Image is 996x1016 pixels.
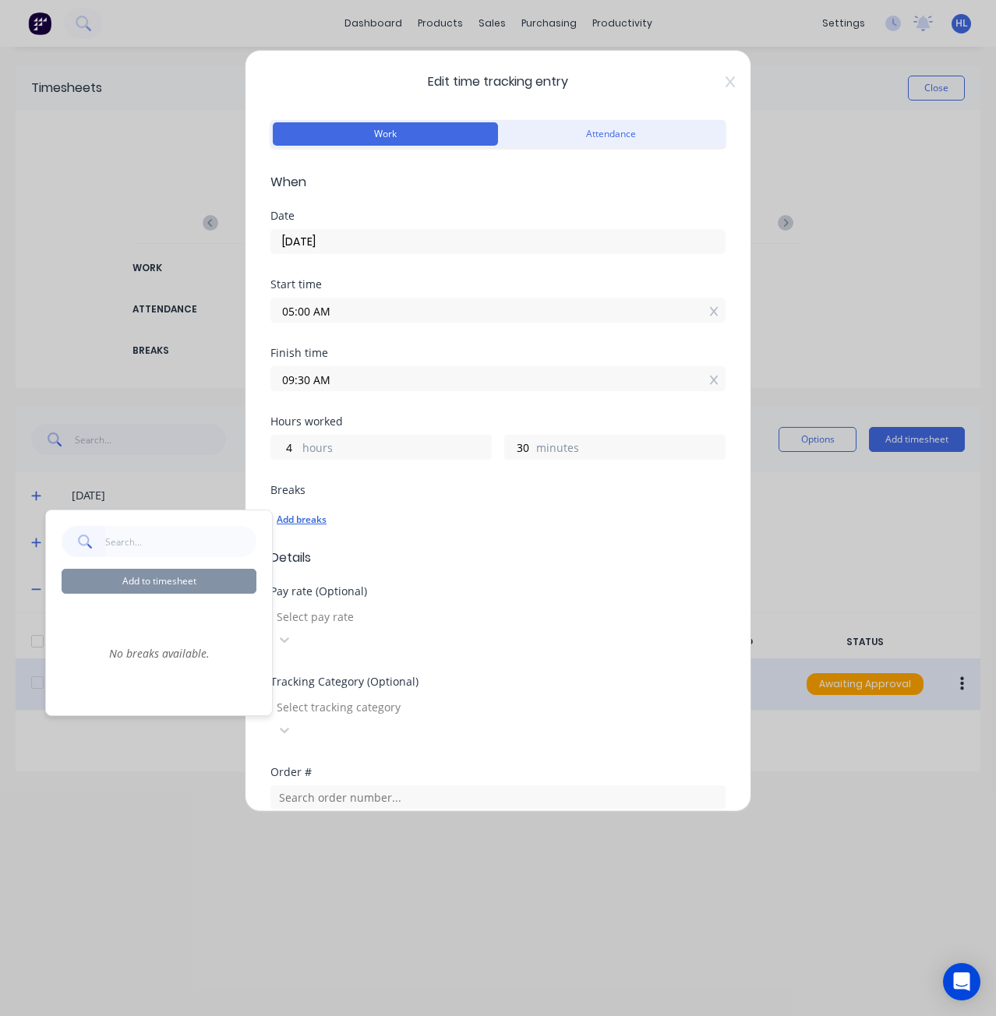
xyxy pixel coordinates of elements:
button: Add to timesheet [62,569,256,594]
label: minutes [536,439,725,459]
div: Pay rate (Optional) [270,586,726,597]
span: Edit time tracking entry [270,72,726,91]
input: Search order number... [270,785,726,809]
div: Hours worked [270,416,726,427]
div: Breaks [270,485,726,496]
span: When [270,173,726,192]
div: No breaks available. [62,606,256,700]
div: Date [270,210,726,221]
div: Start time [270,279,726,290]
div: Tracking Category (Optional) [270,676,726,687]
input: 0 [505,436,532,459]
input: Search... [105,526,257,557]
div: Add breaks [277,510,719,530]
button: Attendance [498,122,723,146]
span: Details [270,549,726,567]
button: Work [273,122,498,146]
div: Finish time [270,347,726,358]
div: Order # [270,767,726,778]
div: Open Intercom Messenger [943,963,980,1000]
